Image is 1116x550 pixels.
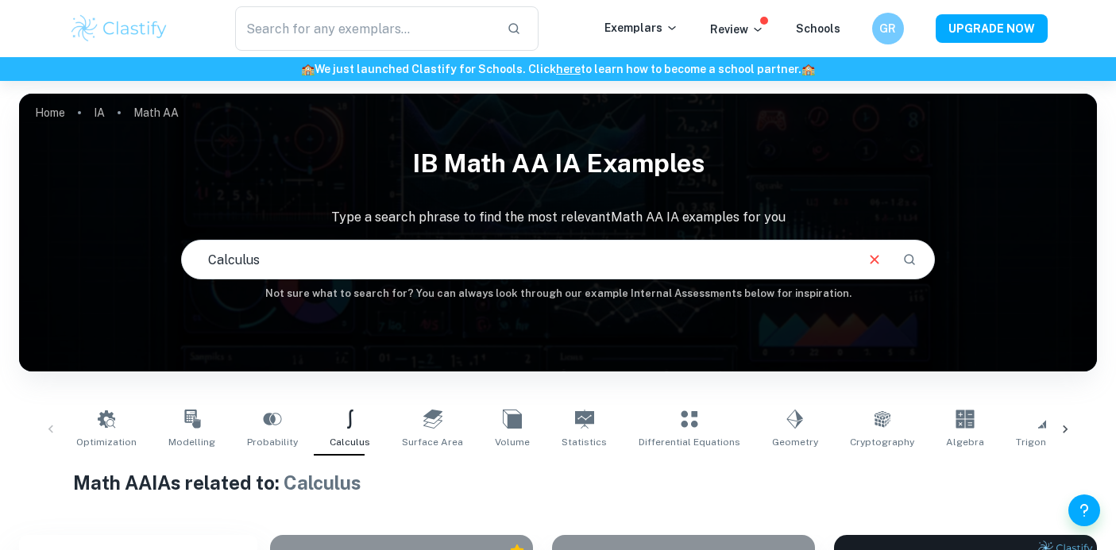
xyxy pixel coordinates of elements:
[879,20,897,37] h6: GR
[936,14,1048,43] button: UPGRADE NOW
[235,6,495,51] input: Search for any exemplars...
[76,435,137,449] span: Optimization
[19,286,1097,302] h6: Not sure what to search for? You can always look through our example Internal Assessments below f...
[639,435,740,449] span: Differential Equations
[19,138,1097,189] h1: IB Math AA IA examples
[556,63,581,75] a: here
[133,104,179,121] p: Math AA
[604,19,678,37] p: Exemplars
[330,435,370,449] span: Calculus
[73,468,1043,497] h1: Math AA IAs related to:
[850,435,914,449] span: Cryptography
[772,435,818,449] span: Geometry
[69,13,170,44] img: Clastify logo
[872,13,904,44] button: GR
[896,246,923,273] button: Search
[3,60,1113,78] h6: We just launched Clastify for Schools. Click to learn how to become a school partner.
[182,237,854,282] input: E.g. modelling a logo, player arrangements, shape of an egg...
[284,471,361,494] span: Calculus
[796,22,840,35] a: Schools
[168,435,215,449] span: Modelling
[35,102,65,124] a: Home
[19,208,1097,227] p: Type a search phrase to find the most relevant Math AA IA examples for you
[1068,494,1100,526] button: Help and Feedback
[859,244,890,275] button: Clear
[801,63,815,75] span: 🏫
[710,21,764,38] p: Review
[301,63,315,75] span: 🏫
[562,435,607,449] span: Statistics
[402,435,463,449] span: Surface Area
[1016,435,1079,449] span: Trigonometry
[946,435,984,449] span: Algebra
[247,435,298,449] span: Probability
[495,435,530,449] span: Volume
[94,102,105,124] a: IA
